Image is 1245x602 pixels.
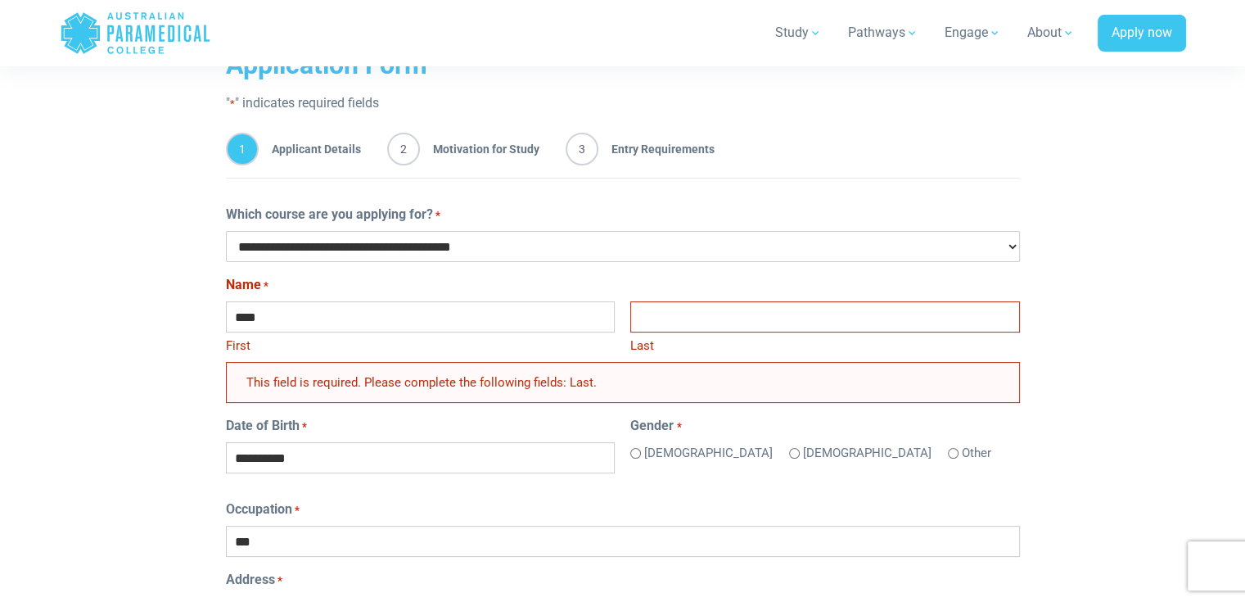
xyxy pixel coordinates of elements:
label: [DEMOGRAPHIC_DATA] [644,444,773,463]
legend: Gender [630,416,1019,436]
span: Applicant Details [259,133,361,165]
legend: Name [226,275,1020,295]
label: [DEMOGRAPHIC_DATA] [803,444,931,463]
label: Last [630,333,1019,355]
a: Study [765,10,832,56]
div: This field is required. Please complete the following fields: Last. [226,362,1020,403]
a: About [1017,10,1085,56]
span: Entry Requirements [598,133,715,165]
a: Australian Paramedical College [60,7,211,60]
span: 1 [226,133,259,165]
a: Apply now [1098,15,1186,52]
label: Date of Birth [226,416,307,436]
p: " " indicates required fields [226,93,1020,113]
a: Engage [935,10,1011,56]
a: Pathways [838,10,928,56]
label: Which course are you applying for? [226,205,440,224]
legend: Address [226,570,1020,590]
span: 2 [387,133,420,165]
label: First [226,333,615,355]
span: Motivation for Study [420,133,539,165]
label: Other [962,444,991,463]
span: 3 [566,133,598,165]
label: Occupation [226,500,300,519]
